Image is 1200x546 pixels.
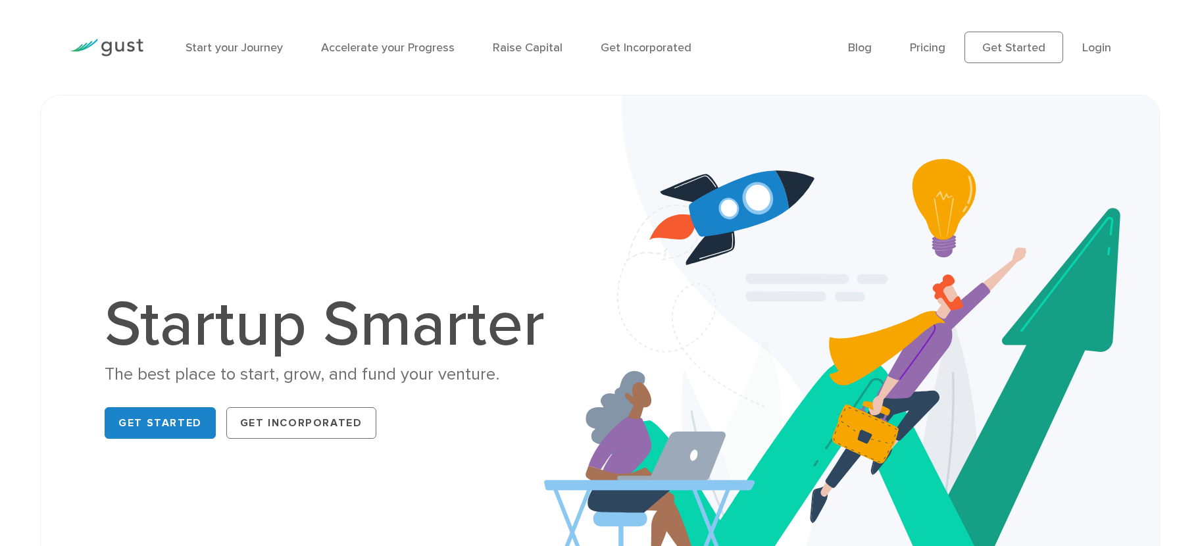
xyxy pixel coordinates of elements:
a: Get Incorporated [601,41,691,55]
a: Pricing [910,41,945,55]
a: Get Started [105,407,216,439]
a: Login [1082,41,1111,55]
a: Get Incorporated [226,407,376,439]
a: Raise Capital [493,41,562,55]
a: Blog [848,41,872,55]
a: Accelerate your Progress [321,41,455,55]
img: Gust Logo [70,39,143,57]
h1: Startup Smarter [105,293,559,357]
div: The best place to start, grow, and fund your venture. [105,363,559,386]
a: Get Started [964,32,1063,63]
a: Start your Journey [186,41,283,55]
